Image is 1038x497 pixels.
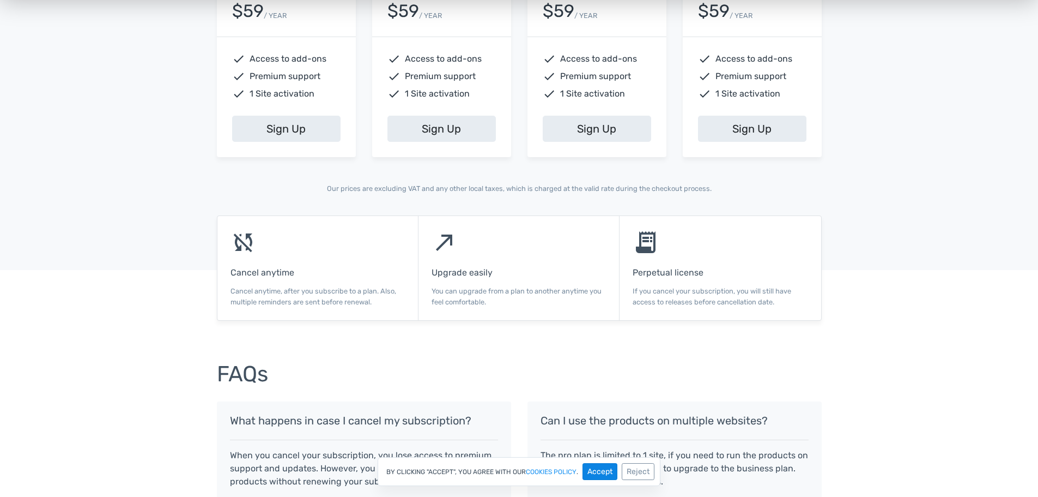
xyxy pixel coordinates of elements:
a: Sign Up [232,116,341,142]
span: check [543,87,556,100]
div: $59 [387,2,419,21]
div: $59 [698,2,730,21]
div: $59 [543,2,574,21]
small: / YEAR [419,10,442,21]
a: cookies policy [526,469,576,475]
span: Access to add-ons [715,52,792,65]
a: Sign Up [387,116,496,142]
a: Sign Up [543,116,651,142]
span: sync_disabled [230,229,257,255]
span: check [543,52,556,65]
div: By clicking "Accept", you agree with our . [378,457,660,486]
button: Accept [582,463,617,480]
span: 1 Site activation [405,87,470,100]
span: check [387,70,400,83]
p: You can upgrade from a plan to another anytime you feel comfortable. [432,286,606,307]
span: Access to add-ons [250,52,326,65]
h5: What happens in case I cancel my subscription? [230,415,498,427]
h6: Upgrade easily [432,268,606,278]
span: check [543,70,556,83]
span: Premium support [560,70,631,83]
span: Premium support [715,70,786,83]
p: The pro plan is limited to 1 site, if you need to run the products on multiple websites, you'll n... [541,449,809,488]
p: When you cancel your subscription, you lose access to premium support and updates. However, you c... [230,449,498,488]
span: Premium support [405,70,476,83]
small: / YEAR [264,10,287,21]
small: / YEAR [730,10,752,21]
span: check [698,70,711,83]
a: Sign Up [698,116,806,142]
span: 1 Site activation [560,87,625,100]
h1: FAQs [217,362,822,386]
span: receipt_long [633,229,659,255]
span: 1 Site activation [250,87,314,100]
span: check [698,52,711,65]
span: Premium support [250,70,320,83]
p: Cancel anytime, after you subscribe to a plan. Also, multiple reminders are sent before renewal. [230,286,405,307]
h5: Can I use the products on multiple websites? [541,415,809,427]
span: 1 Site activation [715,87,780,100]
p: If you cancel your subscription, you will still have access to releases before cancellation date. [633,286,808,307]
p: Our prices are excluding VAT and any other local taxes, which is charged at the valid rate during... [217,183,822,194]
span: check [232,52,245,65]
span: check [387,52,400,65]
button: Reject [622,463,654,480]
div: $59 [232,2,264,21]
h6: Cancel anytime [230,268,405,278]
span: check [698,87,711,100]
span: check [232,70,245,83]
span: Access to add-ons [405,52,482,65]
span: north_east [432,229,458,255]
small: / YEAR [574,10,597,21]
span: check [232,87,245,100]
span: check [387,87,400,100]
h6: Perpetual license [633,268,808,278]
span: Access to add-ons [560,52,637,65]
